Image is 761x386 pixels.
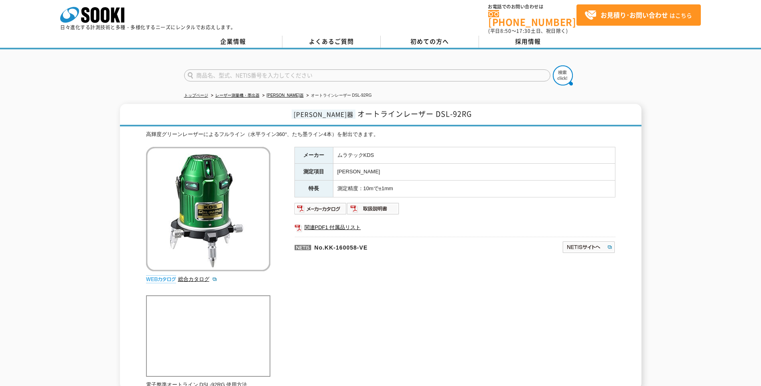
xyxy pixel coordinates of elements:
[357,108,472,119] span: オートラインレーザー DSL-92RG
[410,37,449,46] span: 初めての方へ
[333,181,615,197] td: 測定精度：10mで±1mm
[488,4,576,9] span: お電話でのお問い合わせは
[178,276,217,282] a: 総合カタログ
[282,36,381,48] a: よくあるご質問
[516,27,531,35] span: 17:30
[479,36,577,48] a: 採用情報
[294,202,347,215] img: メーカーカタログ
[146,130,615,139] div: 高輝度グリーンレーザーによるフルライン（水平ライン360°、たち墨ライン4本）を射出できます。
[184,36,282,48] a: 企業情報
[184,93,208,98] a: トップページ
[500,27,511,35] span: 8:50
[215,93,260,98] a: レーザー測量機・墨出器
[488,10,576,26] a: [PHONE_NUMBER]
[294,181,333,197] th: 特長
[584,9,692,21] span: はこちら
[60,25,236,30] p: 日々進化する計測技術と多種・多様化するニーズにレンタルでお応えします。
[294,207,347,213] a: メーカーカタログ
[294,222,615,233] a: 関連PDF1 付属品リスト
[576,4,701,26] a: お見積り･お問い合わせはこちら
[381,36,479,48] a: 初めての方へ
[601,10,668,20] strong: お見積り･お問い合わせ
[294,164,333,181] th: 測定項目
[333,147,615,164] td: ムラテックKDS
[333,164,615,181] td: [PERSON_NAME]
[305,91,372,100] li: オートラインレーザー DSL-92RG
[267,93,304,98] a: [PERSON_NAME]器
[146,275,176,283] img: webカタログ
[184,69,550,81] input: 商品名、型式、NETIS番号を入力してください
[562,241,615,254] img: NETISサイトへ
[294,147,333,164] th: メーカー
[553,65,573,85] img: btn_search.png
[146,147,270,271] img: オートラインレーザー DSL-92RG
[292,110,355,119] span: [PERSON_NAME]器
[347,202,400,215] img: 取扱説明書
[347,207,400,213] a: 取扱説明書
[294,237,485,256] p: No.KK-160058-VE
[488,27,568,35] span: (平日 ～ 土日、祝日除く)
